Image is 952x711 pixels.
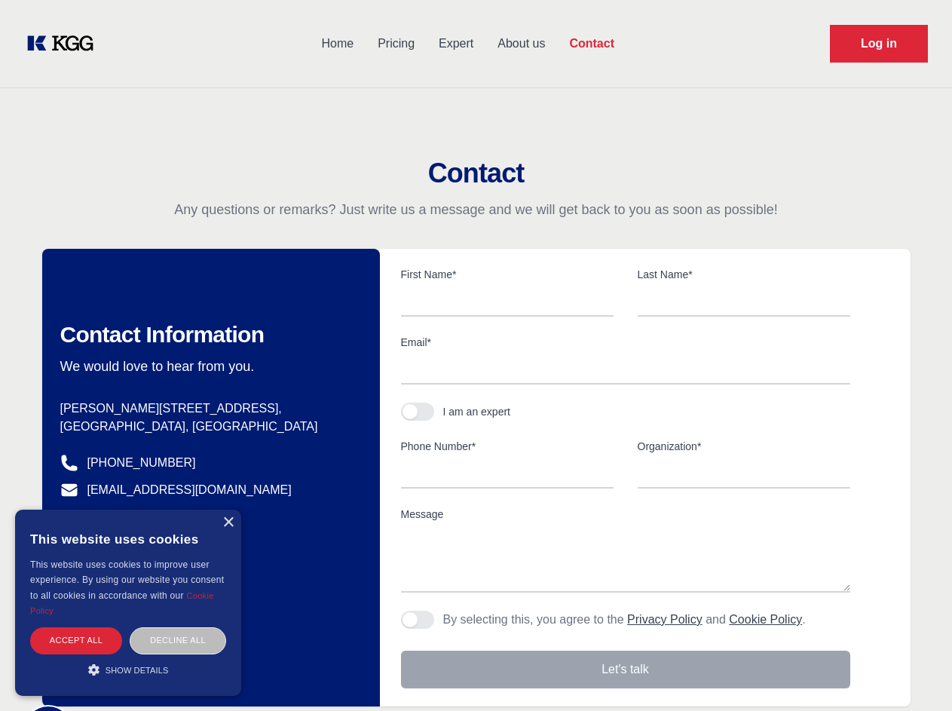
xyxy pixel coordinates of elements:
span: Show details [106,666,169,675]
p: By selecting this, you agree to the and . [443,611,806,629]
label: Phone Number* [401,439,614,454]
div: Decline all [130,627,226,654]
a: Cookie Policy [30,591,214,615]
button: Let's talk [401,651,850,688]
div: Close [222,517,234,529]
label: Organization* [638,439,850,454]
a: Expert [427,24,485,63]
p: Any questions or remarks? Just write us a message and we will get back to you as soon as possible! [18,201,934,219]
a: Contact [557,24,626,63]
a: KOL Knowledge Platform: Talk to Key External Experts (KEE) [24,32,106,56]
label: Last Name* [638,267,850,282]
p: [PERSON_NAME][STREET_ADDRESS], [60,400,356,418]
div: This website uses cookies [30,521,226,557]
h2: Contact [18,158,934,188]
span: This website uses cookies to improve user experience. By using our website you consent to all coo... [30,559,224,601]
a: Cookie Policy [729,613,802,626]
a: Pricing [366,24,427,63]
p: [GEOGRAPHIC_DATA], [GEOGRAPHIC_DATA] [60,418,356,436]
label: Message [401,507,850,522]
a: @knowledgegategroup [60,508,210,526]
iframe: Chat Widget [877,639,952,711]
a: Privacy Policy [627,613,703,626]
a: [EMAIL_ADDRESS][DOMAIN_NAME] [87,481,292,499]
p: We would love to hear from you. [60,357,356,375]
div: I am an expert [443,404,511,419]
a: [PHONE_NUMBER] [87,454,196,472]
label: First Name* [401,267,614,282]
a: About us [485,24,557,63]
div: Show details [30,662,226,677]
h2: Contact Information [60,321,356,348]
a: Request Demo [830,25,928,63]
a: Home [309,24,366,63]
label: Email* [401,335,850,350]
div: Accept all [30,627,122,654]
